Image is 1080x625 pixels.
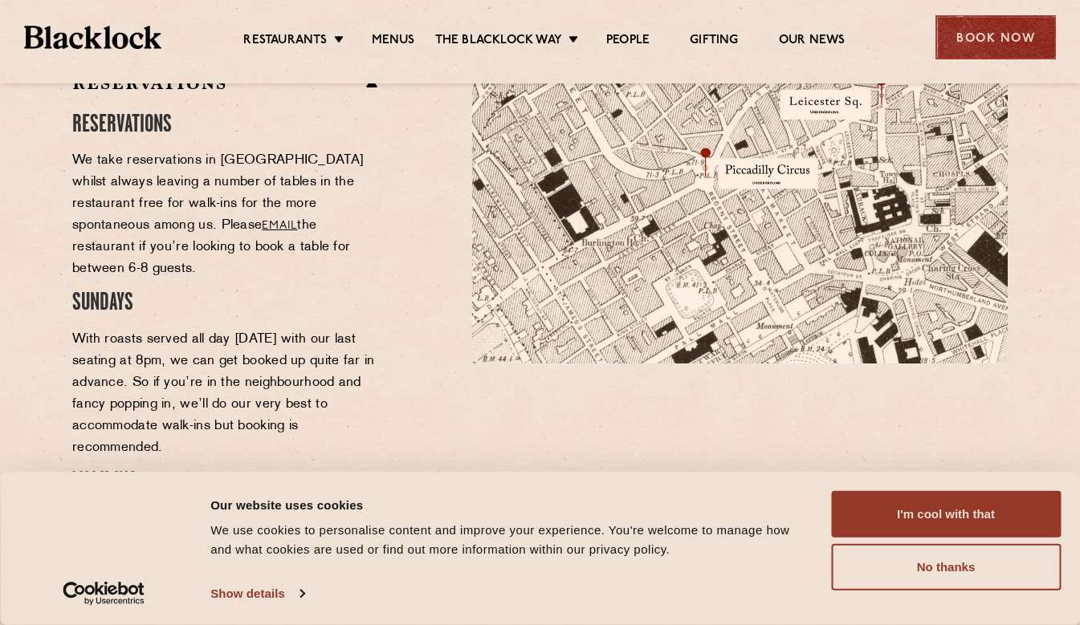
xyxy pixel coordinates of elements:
a: Menus [372,33,415,51]
p: We take reservations in [GEOGRAPHIC_DATA] whilst always leaving a number of tables in the restaur... [72,150,380,280]
a: Gifting [690,33,738,51]
a: Restaurants [243,33,327,51]
a: email [262,220,297,232]
p: With roasts served all day [DATE] with our last seating at 8pm, we can get booked up quite far in... [72,329,380,459]
a: People [606,33,650,51]
button: I'm cool with that [831,491,1061,538]
div: We use cookies to personalise content and improve your experience. You're welcome to manage how a... [210,521,813,559]
a: Our News [779,33,846,51]
span: SUNDAYS [72,292,133,315]
a: The Blacklock Way [435,33,562,51]
a: Show details [210,582,304,606]
span: RESERVATIONS [72,114,172,136]
button: No thanks [831,544,1061,591]
img: BL_Textured_Logo-footer-cropped.svg [24,26,161,49]
h2: Reservations [72,74,380,93]
div: Our website uses cookies [210,495,813,514]
div: Book Now [935,15,1056,59]
a: Usercentrics Cookiebot - opens in a new window [34,582,174,606]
